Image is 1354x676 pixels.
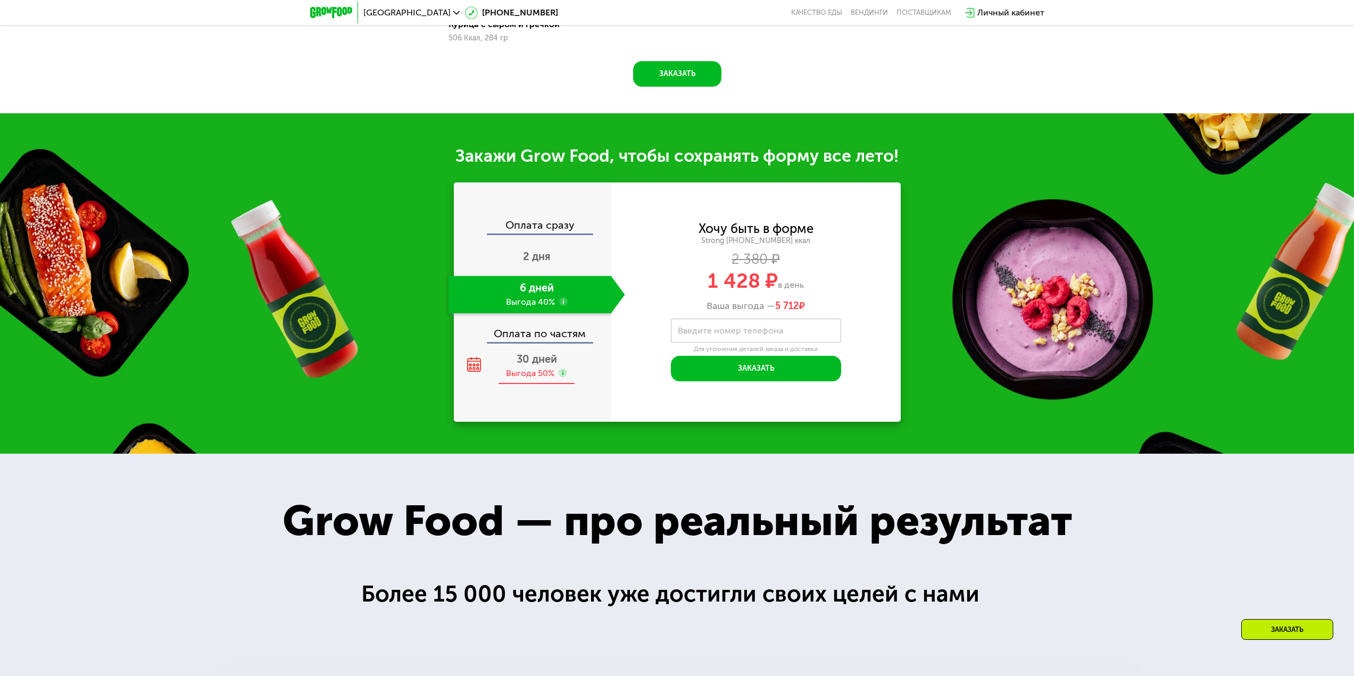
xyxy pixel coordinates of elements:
[708,269,778,293] span: 1 428 ₽
[851,9,888,17] a: Вендинги
[361,577,993,612] div: Более 15 000 человек уже достигли своих целей с нами
[977,6,1044,19] div: Личный кабинет
[699,223,813,235] div: Хочу быть в форме
[775,301,805,312] span: ₽
[775,300,799,312] span: 5 712
[611,301,901,312] div: Ваша выгода —
[517,353,557,365] span: 30 дней
[251,489,1103,553] div: Grow Food — про реальный результат
[506,368,554,379] div: Выгода 50%
[633,61,721,87] button: Заказать
[678,328,783,333] label: Введите номер телефона
[778,280,804,290] span: в день
[896,9,951,17] div: поставщикам
[455,220,611,233] div: Оплата сразу
[455,318,611,342] div: Оплата по частям
[465,6,558,19] a: [PHONE_NUMBER]
[791,9,842,17] a: Качество еды
[671,356,841,381] button: Заказать
[363,9,451,17] span: [GEOGRAPHIC_DATA]
[671,345,841,354] div: Для уточнения деталей заказа и доставки
[611,254,901,265] div: 2 380 ₽
[523,250,551,263] span: 2 дня
[1241,619,1333,640] div: Заказать
[448,34,583,43] div: 506 Ккал, 284 гр
[611,236,901,246] div: Strong [PHONE_NUMBER] ккал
